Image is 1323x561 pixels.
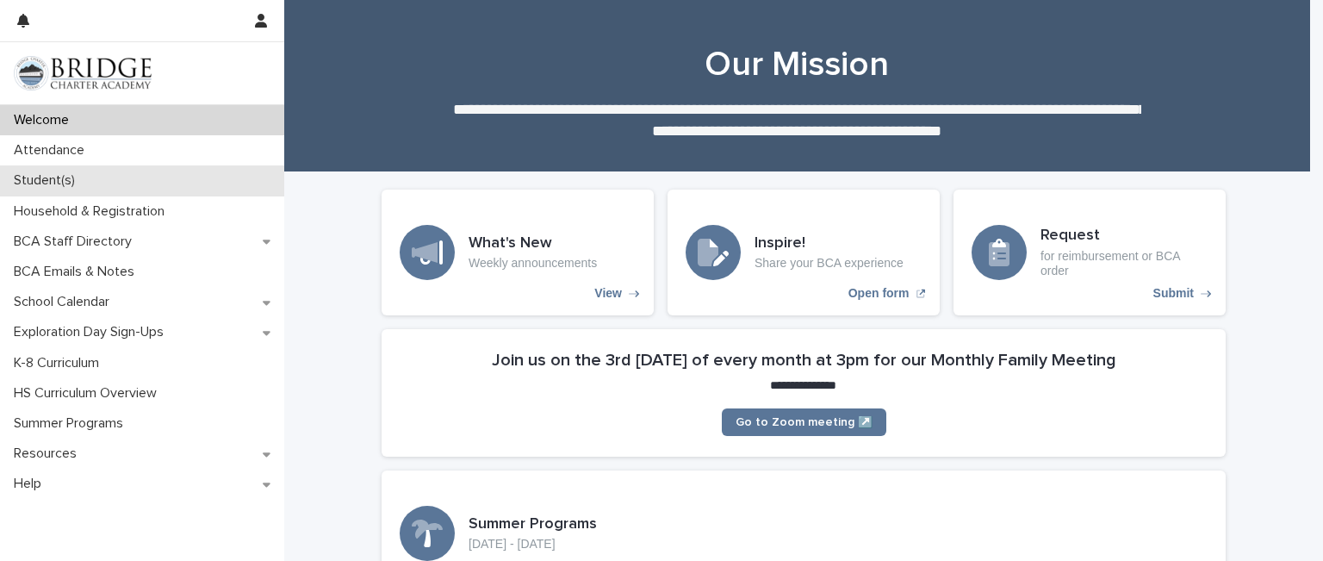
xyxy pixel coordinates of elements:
h3: Summer Programs [469,515,597,534]
p: K-8 Curriculum [7,355,113,371]
p: Submit [1153,286,1194,301]
p: Weekly announcements [469,256,597,271]
a: View [382,190,654,315]
h3: What's New [469,234,597,253]
h3: Request [1040,227,1208,246]
p: View [594,286,622,301]
a: Open form [668,190,940,315]
p: Welcome [7,112,83,128]
p: Summer Programs [7,415,137,432]
p: Student(s) [7,172,89,189]
p: BCA Emails & Notes [7,264,148,280]
a: Submit [953,190,1226,315]
a: Go to Zoom meeting ↗️ [722,408,886,436]
p: School Calendar [7,294,123,310]
p: BCA Staff Directory [7,234,146,250]
p: Open form [848,286,910,301]
h1: Our Mission [375,44,1219,85]
h3: Inspire! [755,234,904,253]
p: Household & Registration [7,203,178,220]
h2: Join us on the 3rd [DATE] of every month at 3pm for our Monthly Family Meeting [492,350,1116,371]
p: Exploration Day Sign-Ups [7,324,177,340]
p: Resources [7,446,90,462]
img: V1C1m3IdTEidaUdm9Hs0 [14,56,152,90]
p: [DATE] - [DATE] [469,537,597,552]
p: HS Curriculum Overview [7,385,171,402]
p: Help [7,476,55,492]
span: Go to Zoom meeting ↗️ [736,416,873,428]
p: Attendance [7,142,98,159]
p: for reimbursement or BCA order [1040,249,1208,278]
p: Share your BCA experience [755,256,904,271]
